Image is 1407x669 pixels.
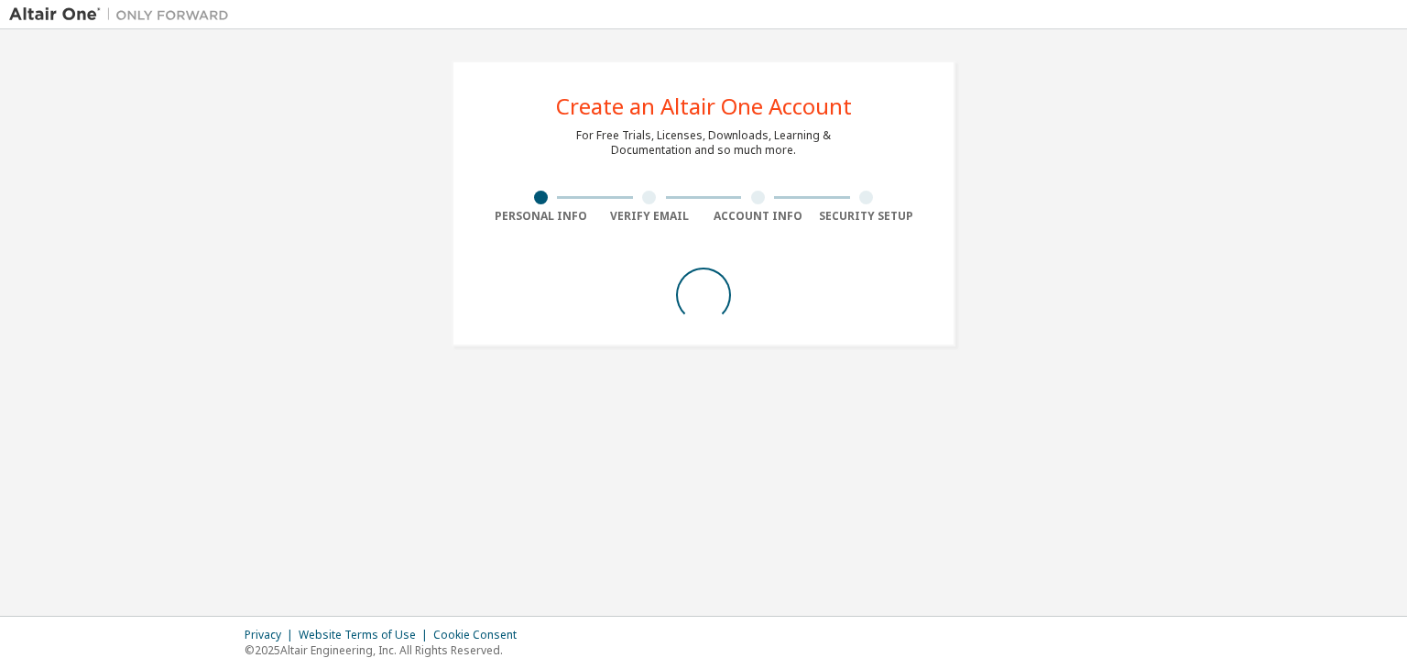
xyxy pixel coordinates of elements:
[433,628,528,642] div: Cookie Consent
[703,209,813,224] div: Account Info
[576,128,831,158] div: For Free Trials, Licenses, Downloads, Learning & Documentation and so much more.
[245,628,299,642] div: Privacy
[299,628,433,642] div: Website Terms of Use
[486,209,595,224] div: Personal Info
[595,209,704,224] div: Verify Email
[9,5,238,24] img: Altair One
[813,209,922,224] div: Security Setup
[556,95,852,117] div: Create an Altair One Account
[245,642,528,658] p: © 2025 Altair Engineering, Inc. All Rights Reserved.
